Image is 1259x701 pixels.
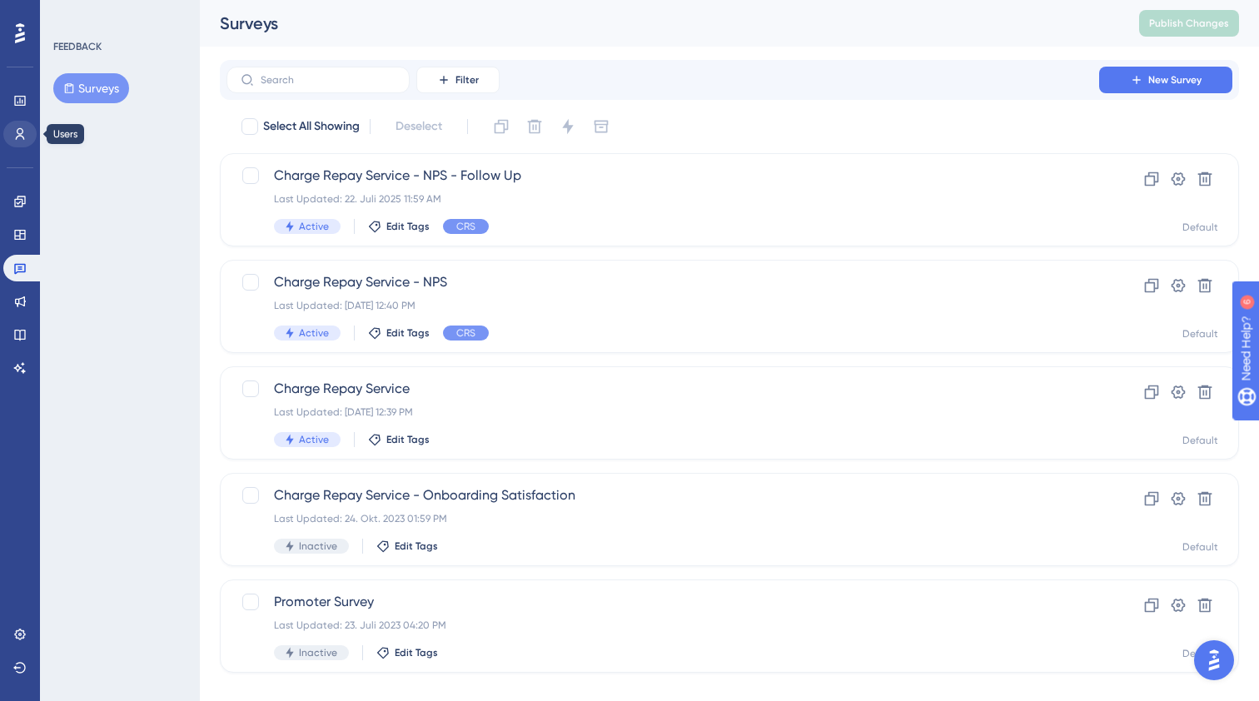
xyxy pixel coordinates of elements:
[299,539,337,553] span: Inactive
[1182,221,1218,234] div: Default
[455,73,479,87] span: Filter
[1182,434,1218,447] div: Default
[1148,73,1202,87] span: New Survey
[299,433,329,446] span: Active
[396,117,442,137] span: Deselect
[261,74,396,86] input: Search
[368,433,430,446] button: Edit Tags
[1182,540,1218,554] div: Default
[274,272,1052,292] span: Charge Repay Service - NPS
[395,646,438,659] span: Edit Tags
[368,220,430,233] button: Edit Tags
[274,485,1052,505] span: Charge Repay Service - Onboarding Satisfaction
[299,326,329,340] span: Active
[1149,17,1229,30] span: Publish Changes
[274,512,1052,525] div: Last Updated: 24. Okt. 2023 01:59 PM
[1182,647,1218,660] div: Default
[53,40,102,53] div: FEEDBACK
[274,166,1052,186] span: Charge Repay Service - NPS - Follow Up
[456,220,475,233] span: CRS
[274,405,1052,419] div: Last Updated: [DATE] 12:39 PM
[116,8,121,22] div: 6
[386,433,430,446] span: Edit Tags
[263,117,360,137] span: Select All Showing
[381,112,457,142] button: Deselect
[376,539,438,553] button: Edit Tags
[376,646,438,659] button: Edit Tags
[274,619,1052,632] div: Last Updated: 23. Juli 2023 04:20 PM
[53,73,129,103] button: Surveys
[274,299,1052,312] div: Last Updated: [DATE] 12:40 PM
[274,379,1052,399] span: Charge Repay Service
[386,220,430,233] span: Edit Tags
[299,220,329,233] span: Active
[386,326,430,340] span: Edit Tags
[456,326,475,340] span: CRS
[1189,635,1239,685] iframe: UserGuiding AI Assistant Launcher
[1139,10,1239,37] button: Publish Changes
[1099,67,1232,93] button: New Survey
[274,192,1052,206] div: Last Updated: 22. Juli 2025 11:59 AM
[1182,327,1218,341] div: Default
[416,67,500,93] button: Filter
[368,326,430,340] button: Edit Tags
[395,539,438,553] span: Edit Tags
[299,646,337,659] span: Inactive
[220,12,1097,35] div: Surveys
[274,592,1052,612] span: Promoter Survey
[39,4,104,24] span: Need Help?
